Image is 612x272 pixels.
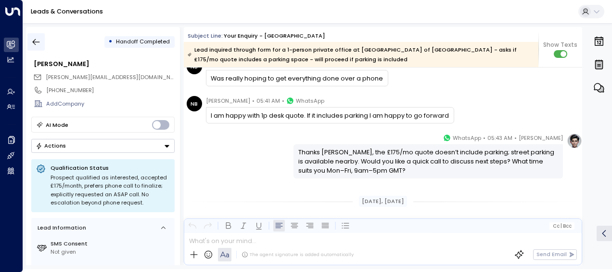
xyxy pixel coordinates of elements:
[46,100,174,108] div: AddCompany
[242,251,354,258] div: The agent signature is added automatically
[35,224,86,232] div: Lead Information
[116,38,170,45] span: Handoff Completed
[553,223,572,229] span: Cc Bcc
[188,45,534,64] div: Lead inquired through form for a 1-person private office at [GEOGRAPHIC_DATA] of [GEOGRAPHIC_DATA...
[487,133,512,143] span: 05:43 AM
[298,148,559,176] div: Thanks [PERSON_NAME], the £175/mo quote doesn’t include parking; street parking is available near...
[224,32,325,40] div: Your enquiry - [GEOGRAPHIC_DATA]
[549,222,574,230] button: Cc|Bcc
[453,133,481,143] span: WhatsApp
[567,133,582,149] img: profile-logo.png
[46,120,68,130] div: AI Mode
[206,96,250,106] span: [PERSON_NAME]
[51,174,170,207] div: Prospect qualified as interested, accepted £175/month, prefers phone call to finalize; explicitly...
[211,74,383,83] div: Was really hoping to get everything done over a phone
[46,86,174,95] div: [PHONE_NUMBER]
[46,73,184,81] span: [PERSON_NAME][EMAIL_ADDRESS][DOMAIN_NAME]
[187,220,198,231] button: Undo
[34,59,174,68] div: [PERSON_NAME]
[46,73,175,82] span: nishant.bhardwaj23@gmail.com
[519,133,563,143] span: [PERSON_NAME]
[108,35,113,49] div: •
[256,96,280,106] span: 05:41 AM
[514,133,517,143] span: •
[36,142,66,149] div: Actions
[202,220,214,231] button: Redo
[187,96,202,111] div: NB
[252,96,255,106] span: •
[561,223,562,229] span: |
[51,248,171,256] div: Not given
[188,32,223,40] span: Subject Line:
[31,139,175,153] div: Button group with a nested menu
[282,96,284,106] span: •
[543,41,577,49] span: Show Texts
[359,196,408,207] div: [DATE], [DATE]
[51,164,170,172] p: Qualification Status
[211,111,449,120] div: I am happy with 1p desk quote. If it includes parking I am happy to go forward
[296,96,324,106] span: WhatsApp
[31,7,103,15] a: Leads & Conversations
[483,133,485,143] span: •
[51,240,171,248] label: SMS Consent
[31,139,175,153] button: Actions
